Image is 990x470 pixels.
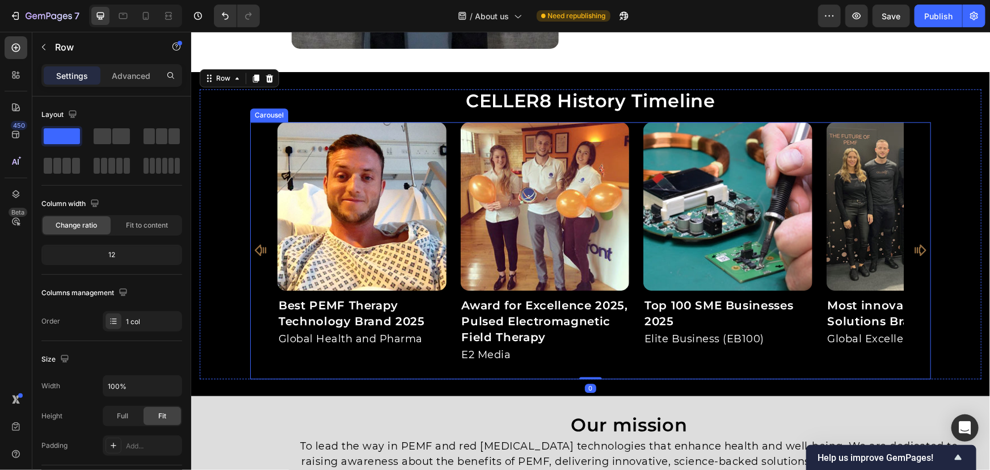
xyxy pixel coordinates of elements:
[158,411,166,421] span: Fit
[470,10,473,22] span: /
[126,441,179,451] div: Add...
[126,317,179,327] div: 1 col
[214,5,260,27] div: Undo/Redo
[635,265,804,299] h2: Most innovative PEMF Solutions Brand 2024
[55,40,151,54] p: Row
[103,376,182,396] input: Auto
[720,209,738,228] button: Carousel Next Arrow
[635,90,804,259] img: CELLER8 team at Medica 2022
[99,407,777,453] p: To lead the way in PEMF and red [MEDICAL_DATA] technologies that enhance health and well-being. W...
[41,286,130,301] div: Columns management
[41,316,60,326] div: Order
[112,70,150,82] p: Advanced
[637,300,803,315] p: Global Excellence Awards
[271,316,437,331] p: E2 Media
[74,9,79,23] p: 7
[56,70,88,82] p: Settings
[818,451,965,464] button: Show survey - Help us improve GemPages!
[915,5,962,27] button: Publish
[453,300,620,315] p: Elite Business (EB100)
[98,381,778,405] h3: Our mission
[882,11,901,21] span: Save
[126,220,168,230] span: Fit to content
[269,265,439,314] h2: Award for Excellence 2025, Pulsed Electromagnetic Field Therapy
[873,5,910,27] button: Save
[56,220,98,230] span: Change ratio
[452,90,621,259] img: Building CELLER8 in lab
[548,11,606,21] span: Need republishing
[5,5,85,27] button: 7
[818,452,951,463] span: Help us improve GemPages!
[394,352,405,361] div: 0
[11,121,27,130] div: 450
[9,208,27,217] div: Beta
[924,10,953,22] div: Publish
[41,381,60,391] div: Width
[269,90,439,259] img: NewMed open team photo
[41,411,62,421] div: Height
[41,352,71,367] div: Size
[475,10,509,22] span: About us
[191,32,990,470] iframe: Design area
[117,411,128,421] span: Full
[951,414,979,442] div: Open Intercom Messenger
[452,265,621,299] h2: Top 100 SME Businesses 2025
[23,41,41,52] div: Row
[44,247,180,263] div: 12
[41,107,79,123] div: Layout
[41,440,68,451] div: Padding
[41,196,102,212] div: Column width
[61,78,95,89] div: Carousel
